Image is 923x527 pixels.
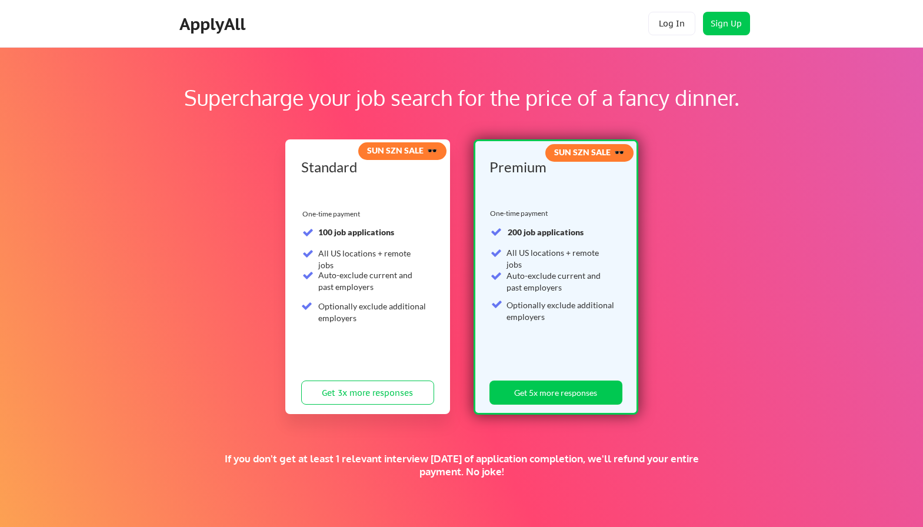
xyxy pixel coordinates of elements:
[648,12,695,35] button: Log In
[489,160,618,174] div: Premium
[554,147,624,157] strong: SUN SZN SALE 🕶️
[507,270,615,293] div: Auto-exclude current and past employers
[302,209,364,219] div: One-time payment
[507,299,615,322] div: Optionally exclude additional employers
[318,227,394,237] strong: 100 job applications
[490,209,551,218] div: One-time payment
[301,381,434,405] button: Get 3x more responses
[508,227,584,237] strong: 200 job applications
[489,381,622,405] button: Get 5x more responses
[318,269,427,292] div: Auto-exclude current and past employers
[204,452,719,478] div: If you don't get at least 1 relevant interview [DATE] of application completion, we'll refund you...
[507,247,615,270] div: All US locations + remote jobs
[367,145,437,155] strong: SUN SZN SALE 🕶️
[318,248,427,271] div: All US locations + remote jobs
[703,12,750,35] button: Sign Up
[318,301,427,323] div: Optionally exclude additional employers
[75,82,848,114] div: Supercharge your job search for the price of a fancy dinner.
[179,14,249,34] div: ApplyAll
[301,160,430,174] div: Standard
